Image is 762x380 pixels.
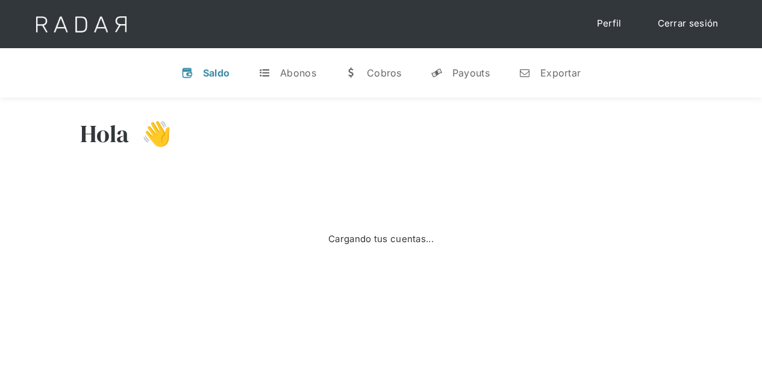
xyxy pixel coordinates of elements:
h3: 👋 [130,119,172,149]
h3: Hola [80,119,130,149]
a: Cerrar sesión [646,12,731,36]
div: Exportar [540,67,581,79]
div: n [519,67,531,79]
div: t [258,67,270,79]
div: Payouts [452,67,490,79]
div: Cobros [367,67,402,79]
div: Cargando tus cuentas... [328,232,434,246]
a: Perfil [585,12,634,36]
div: Abonos [280,67,316,79]
div: v [181,67,193,79]
div: Saldo [203,67,230,79]
div: w [345,67,357,79]
div: y [431,67,443,79]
